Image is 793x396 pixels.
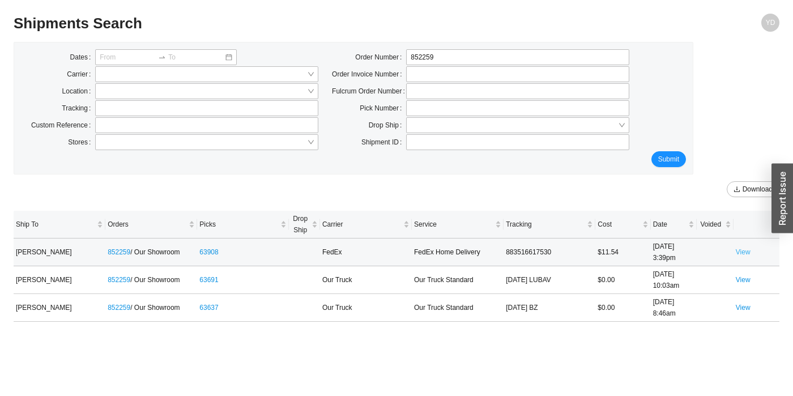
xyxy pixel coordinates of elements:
span: Voided [699,219,723,230]
span: Drop Ship [291,213,309,236]
span: Picks [199,219,278,230]
th: Tracking sortable [504,211,595,239]
a: 852259 [108,248,130,256]
a: 852259 [108,304,130,312]
td: [PERSON_NAME] [14,294,105,322]
span: Service [414,219,493,230]
div: / Our Showroom [108,274,195,286]
h2: Shipments Search [14,14,588,33]
span: Orders [108,219,186,230]
th: Ship To sortable [14,211,105,239]
td: [DATE] LUBAV [504,266,595,294]
label: Location [62,83,96,99]
th: Service sortable [412,211,504,239]
td: Our Truck Standard [412,294,504,322]
span: Carrier [322,219,401,230]
th: undefined sortable [734,211,779,239]
th: Date sortable [651,211,697,239]
a: 63908 [199,248,218,256]
span: YD [766,14,775,32]
a: 63637 [199,304,218,312]
td: Our Truck Standard [412,266,504,294]
input: To [168,52,224,63]
a: View [736,248,751,256]
td: $11.54 [595,239,650,266]
label: Order Invoice Number [332,66,406,82]
span: swap-right [158,53,166,61]
td: $0.00 [595,266,650,294]
label: Stores [68,134,95,150]
a: 63691 [199,276,218,284]
th: Cost sortable [595,211,650,239]
span: Submit [658,154,679,165]
span: Ship To [16,219,95,230]
td: [PERSON_NAME] [14,266,105,294]
button: Submit [651,151,686,167]
label: Tracking [62,100,95,116]
th: Picks sortable [197,211,289,239]
span: Download [743,184,773,195]
label: Pick Number [360,100,406,116]
td: $0.00 [595,294,650,322]
div: / Our Showroom [108,302,195,313]
span: Cost [598,219,639,230]
input: From [100,52,156,63]
td: [DATE] 8:46am [651,294,697,322]
a: View [736,276,751,284]
label: Drop Ship [369,117,407,133]
label: Carrier [67,66,95,82]
span: Date [653,219,686,230]
a: 852259 [108,276,130,284]
td: [PERSON_NAME] [14,239,105,266]
th: Orders sortable [105,211,197,239]
td: 883516617530 [504,239,595,266]
label: Dates [70,49,96,65]
span: download [734,186,740,194]
th: Drop Ship sortable [289,211,319,239]
div: / Our Showroom [108,246,195,258]
th: Carrier sortable [320,211,412,239]
span: Tracking [506,219,585,230]
td: [DATE] 10:03am [651,266,697,294]
a: View [736,304,751,312]
td: [DATE] BZ [504,294,595,322]
th: Voided sortable [697,211,734,239]
label: Fulcrum Order Number [332,83,406,99]
label: Shipment ID [361,134,406,150]
td: Our Truck [320,294,412,322]
label: Order Number [355,49,406,65]
td: FedEx Home Delivery [412,239,504,266]
span: to [158,53,166,61]
td: [DATE] 3:39pm [651,239,697,266]
td: FedEx [320,239,412,266]
button: downloadDownload [727,181,779,197]
td: Our Truck [320,266,412,294]
label: Custom Reference [31,117,95,133]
